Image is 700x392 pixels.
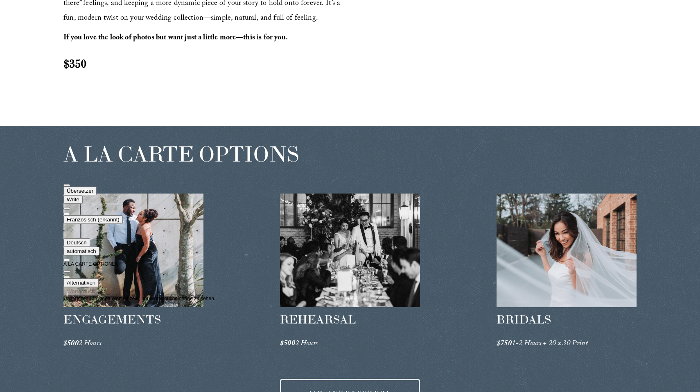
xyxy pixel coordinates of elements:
[497,338,512,351] em: $750
[295,338,318,351] em: 2 Hours
[79,338,101,351] em: 2 Hours
[63,338,79,351] em: $500
[63,140,299,167] span: A LA CARTE OPTIONS
[512,338,588,351] em: 1-2 Hours + 20 x 30 Print
[63,56,86,71] strong: $350
[63,312,161,327] span: ENGAGEMENTS
[497,312,551,327] span: BRIDALS
[280,338,295,351] em: $500
[63,32,288,45] strong: If you love the look of photos but want just a little more—this is for you.
[280,312,356,327] span: REHEARSAL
